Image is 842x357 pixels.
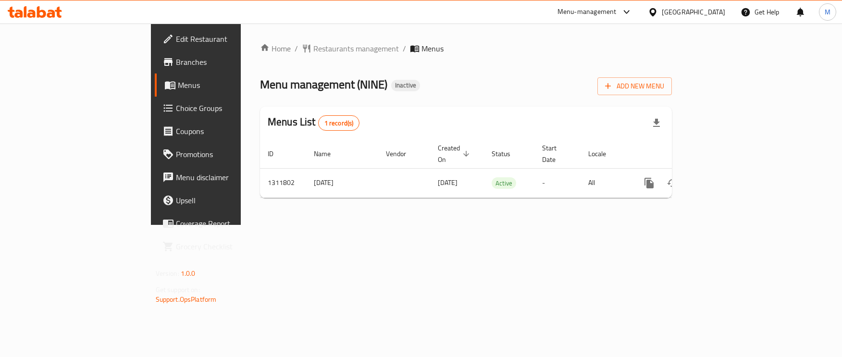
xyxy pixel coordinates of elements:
span: Vendor [386,148,419,160]
th: Actions [630,139,738,169]
span: Restaurants management [313,43,399,54]
div: [GEOGRAPHIC_DATA] [662,7,725,17]
a: Choice Groups [155,97,292,120]
span: Status [492,148,523,160]
a: Edit Restaurant [155,27,292,50]
a: Coverage Report [155,212,292,235]
div: Export file [645,111,668,135]
td: All [581,168,630,197]
span: Get support on: [156,283,200,296]
a: Grocery Checklist [155,235,292,258]
span: Menu disclaimer [176,172,284,183]
td: - [534,168,581,197]
table: enhanced table [260,139,738,198]
a: Menus [155,74,292,97]
span: Version: [156,267,179,280]
li: / [403,43,406,54]
span: Upsell [176,195,284,206]
div: Inactive [391,80,420,91]
div: Menu-management [557,6,617,18]
span: 1 record(s) [319,119,359,128]
span: Start Date [542,142,569,165]
span: Coupons [176,125,284,137]
button: Change Status [661,172,684,195]
span: ID [268,148,286,160]
span: Locale [588,148,619,160]
span: Name [314,148,343,160]
span: Choice Groups [176,102,284,114]
td: [DATE] [306,168,378,197]
span: Menus [178,79,284,91]
nav: breadcrumb [260,43,672,54]
a: Promotions [155,143,292,166]
span: M [825,7,830,17]
span: Promotions [176,148,284,160]
li: / [295,43,298,54]
span: Menus [421,43,444,54]
div: Total records count [318,115,360,131]
button: Add New Menu [597,77,672,95]
a: Upsell [155,189,292,212]
a: Coupons [155,120,292,143]
span: Add New Menu [605,80,664,92]
span: Edit Restaurant [176,33,284,45]
span: Branches [176,56,284,68]
h2: Menus List [268,115,359,131]
span: [DATE] [438,176,458,189]
span: 1.0.0 [181,267,196,280]
span: Active [492,178,516,189]
a: Restaurants management [302,43,399,54]
span: Inactive [391,81,420,89]
span: Created On [438,142,472,165]
a: Branches [155,50,292,74]
a: Support.OpsPlatform [156,293,217,306]
span: Grocery Checklist [176,241,284,252]
div: Active [492,177,516,189]
a: Menu disclaimer [155,166,292,189]
span: Coverage Report [176,218,284,229]
button: more [638,172,661,195]
span: Menu management ( NINE ) [260,74,387,95]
